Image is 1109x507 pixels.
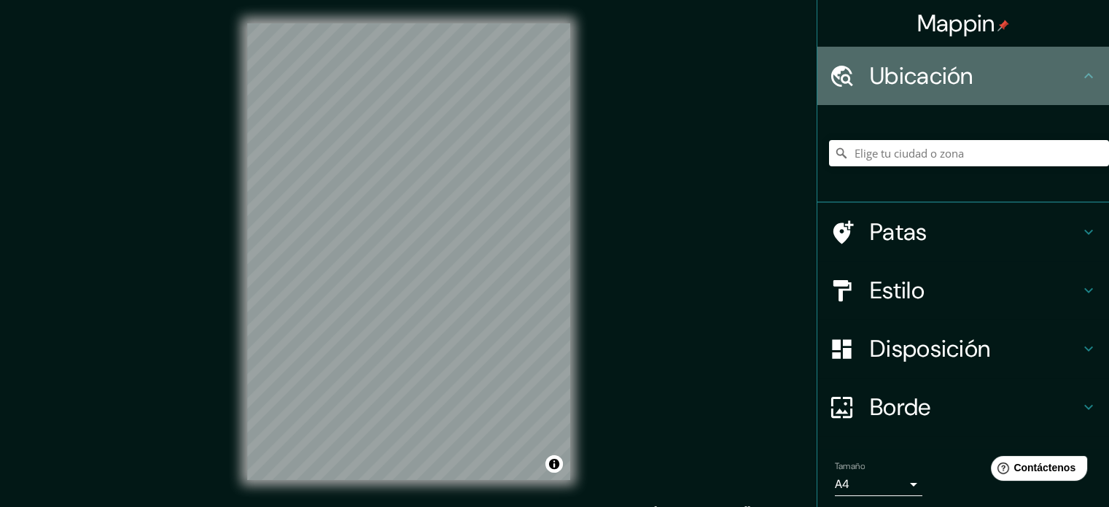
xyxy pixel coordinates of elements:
div: Estilo [817,261,1109,320]
div: Ubicación [817,47,1109,105]
font: Borde [870,392,931,422]
font: Disposición [870,333,990,364]
font: A4 [835,476,849,492]
img: pin-icon.png [997,20,1009,31]
canvas: Mapa [247,23,570,480]
div: A4 [835,473,922,496]
font: Mappin [917,8,995,39]
iframe: Lanzador de widgets de ayuda [979,450,1093,491]
font: Ubicación [870,61,973,91]
div: Patas [817,203,1109,261]
div: Disposición [817,320,1109,378]
font: Estilo [870,275,925,306]
font: Patas [870,217,927,247]
input: Elige tu ciudad o zona [829,140,1109,166]
font: Tamaño [835,460,865,472]
div: Borde [817,378,1109,436]
button: Activar o desactivar atribución [545,455,563,473]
